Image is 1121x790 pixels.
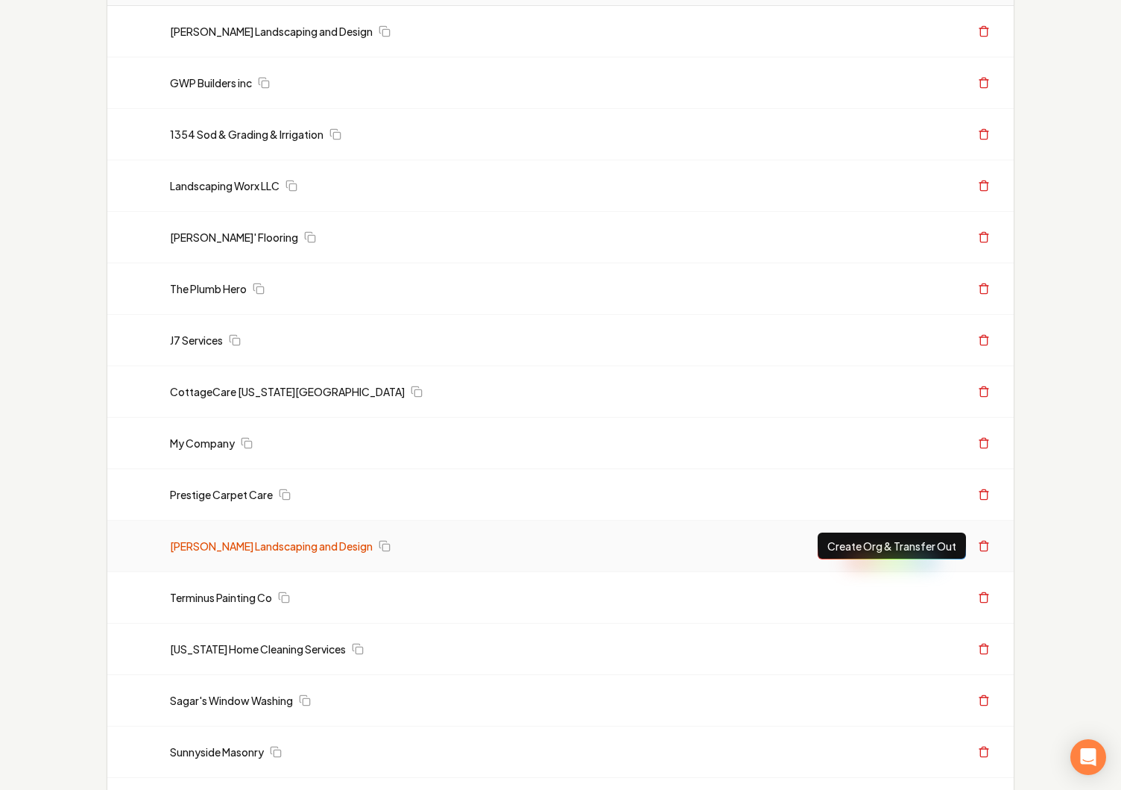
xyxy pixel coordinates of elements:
a: [PERSON_NAME] Landscaping and Design [170,24,373,39]
a: [PERSON_NAME] Landscaping and Design [170,539,373,554]
a: CottageCare [US_STATE][GEOGRAPHIC_DATA] [170,384,405,399]
a: 1354 Sod & Grading & Irrigation [170,127,323,142]
div: Open Intercom Messenger [1070,739,1106,775]
a: [US_STATE] Home Cleaning Services [170,642,346,656]
a: My Company [170,436,235,451]
a: Sunnyside Masonry [170,744,264,759]
a: J7 Services [170,333,223,348]
a: Prestige Carpet Care [170,487,273,502]
button: Create Org & Transfer Out [818,533,966,559]
a: Terminus Painting Co [170,590,272,605]
a: The Plumb Hero [170,281,247,296]
a: Sagar's Window Washing [170,693,293,708]
a: Landscaping Worx LLC [170,178,280,193]
a: [PERSON_NAME]' Flooring [170,230,298,245]
a: GWP Builders inc [170,75,252,90]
